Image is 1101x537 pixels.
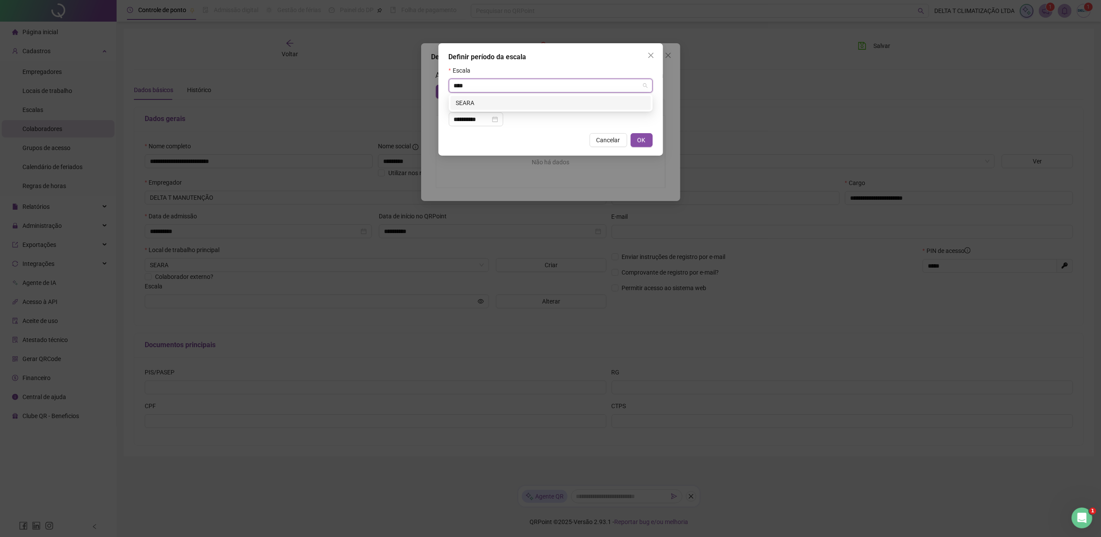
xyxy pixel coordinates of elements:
span: close [647,52,654,59]
button: Cancelar [590,133,627,147]
div: Definir período da escala [449,52,653,62]
button: Close [644,48,658,62]
div: SEARA [456,98,646,108]
iframe: Intercom live chat [1072,508,1092,528]
span: 1 [1089,508,1096,515]
span: Cancelar [597,135,620,145]
button: OK [631,133,653,147]
label: Escala [449,66,476,75]
div: SEARA [451,96,651,110]
span: OK [638,135,646,145]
